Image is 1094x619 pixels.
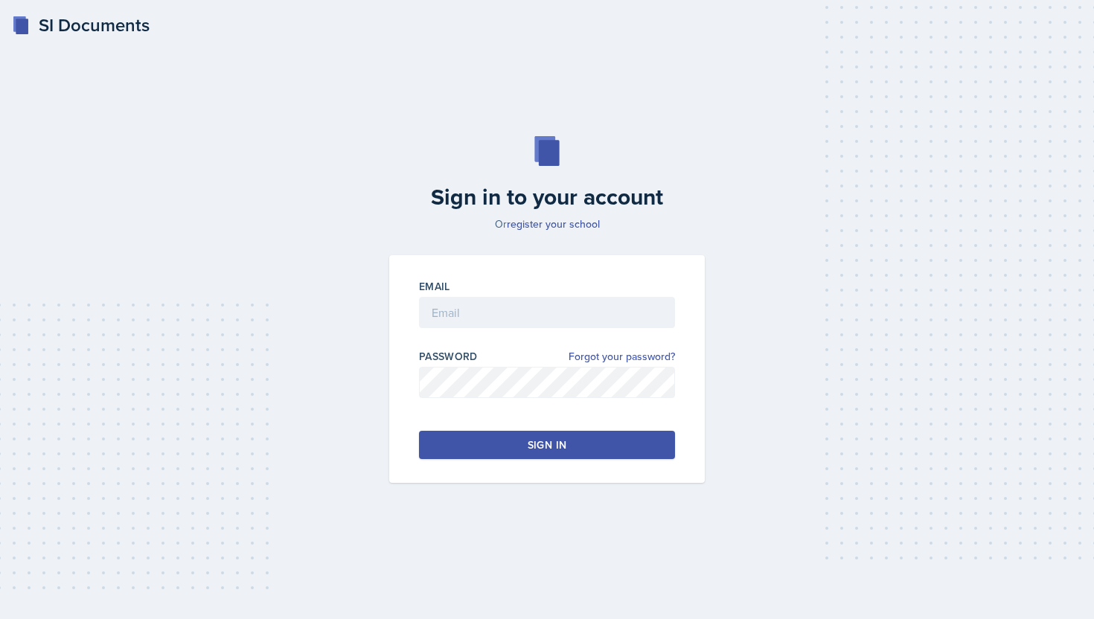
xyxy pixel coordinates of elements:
a: Forgot your password? [569,349,675,365]
a: register your school [507,217,600,231]
p: Or [380,217,714,231]
label: Email [419,279,450,294]
h2: Sign in to your account [380,184,714,211]
div: Sign in [528,437,566,452]
button: Sign in [419,431,675,459]
label: Password [419,349,478,364]
input: Email [419,297,675,328]
a: SI Documents [12,12,150,39]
